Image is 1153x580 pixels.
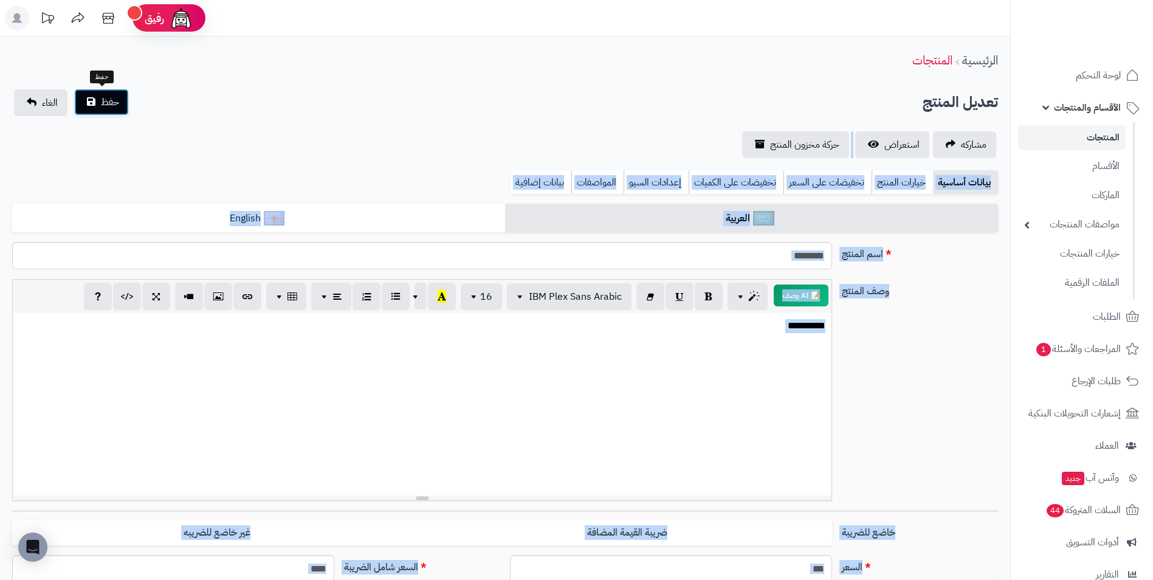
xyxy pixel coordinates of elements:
a: طلبات الإرجاع [1018,367,1146,396]
span: استعراض [884,137,920,152]
span: إشعارات التحويلات البنكية [1028,405,1121,422]
span: 1 [1036,343,1051,356]
a: المراجعات والأسئلة1 [1018,334,1146,364]
a: وآتس آبجديد [1018,463,1146,492]
img: العربية [753,211,774,226]
span: لوحة التحكم [1076,67,1121,84]
span: الغاء [42,95,58,110]
span: وآتس آب [1061,469,1119,486]
span: المراجعات والأسئلة [1035,340,1121,357]
a: لوحة التحكم [1018,61,1146,90]
label: خاضع للضريبة [837,520,1003,540]
a: الأقسام [1018,153,1126,179]
span: السلات المتروكة [1045,502,1121,519]
span: حفظ [101,95,119,109]
a: إعدادات السيو [624,170,689,195]
a: مواصفات المنتجات [1018,212,1126,238]
button: IBM Plex Sans Arabic [507,283,632,310]
a: المواصفات [571,170,624,195]
span: جديد [1062,472,1084,485]
a: الملفات الرقمية [1018,270,1126,296]
label: وصف المنتج [837,279,1003,299]
a: تخفيضات على الكميات [689,170,783,195]
button: 16 [461,283,502,310]
div: Open Intercom Messenger [18,533,47,562]
span: أدوات التسويق [1066,534,1119,551]
label: غير خاضع للضريبه [12,520,422,545]
a: خيارات المنتج [872,170,933,195]
a: الرئيسية [962,51,998,69]
span: مشاركه [961,137,986,152]
label: السعر شامل الضريبة [339,555,505,575]
span: العملاء [1095,437,1119,454]
a: إشعارات التحويلات البنكية [1018,399,1146,428]
a: المنتجات [912,51,952,69]
span: حركة مخزون المنتج [770,137,839,152]
span: الطلبات [1093,308,1121,325]
a: حركة مخزون المنتج [742,131,849,158]
a: بيانات إضافية [511,170,571,195]
a: بيانات أساسية [933,170,998,195]
div: حفظ [90,71,114,84]
a: تحديثات المنصة [32,6,63,33]
img: English [264,211,285,226]
a: الماركات [1018,182,1126,209]
label: ضريبة القيمة المضافة [422,520,832,545]
a: السلات المتروكة44 [1018,495,1146,525]
label: اسم المنتج [837,242,1003,261]
a: العربية [505,204,998,233]
a: العملاء [1018,431,1146,460]
a: مشاركه [933,131,996,158]
h2: تعديل المنتج [923,90,998,115]
span: 44 [1047,504,1064,517]
label: السعر [837,555,1003,575]
a: الغاء [14,89,67,116]
span: IBM Plex Sans Arabic [529,289,622,304]
a: استعراض [855,131,929,158]
button: 📝 AI وصف [774,285,828,306]
span: رفيق [145,11,164,26]
button: حفظ [74,89,129,116]
img: ai-face.png [169,6,193,30]
a: الطلبات [1018,302,1146,331]
a: خيارات المنتجات [1018,241,1126,267]
span: 16 [480,289,492,304]
a: أدوات التسويق [1018,528,1146,557]
span: طلبات الإرجاع [1072,373,1121,390]
a: المنتجات [1018,125,1126,150]
a: English [12,204,505,233]
a: تخفيضات على السعر [783,170,872,195]
span: الأقسام والمنتجات [1054,99,1121,116]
